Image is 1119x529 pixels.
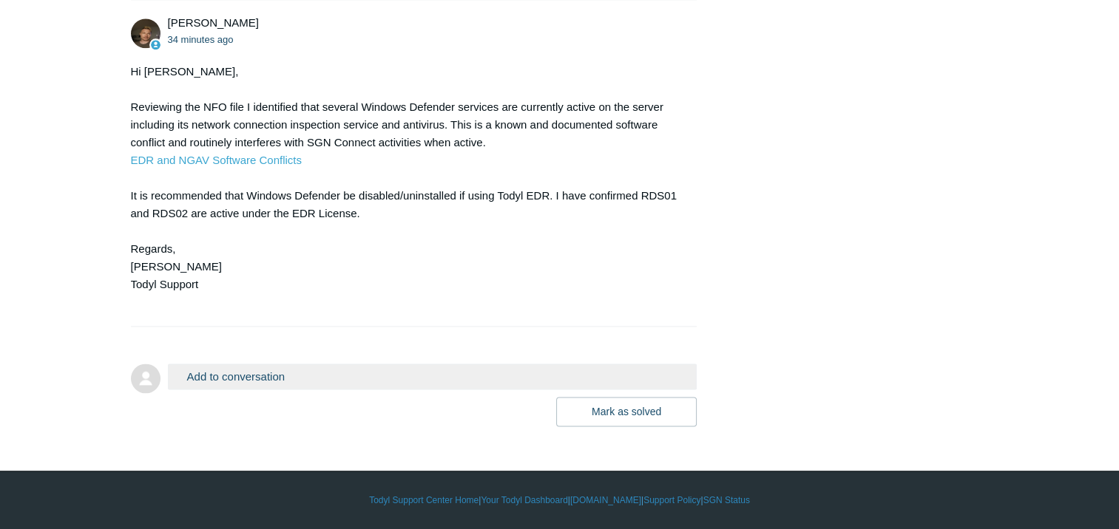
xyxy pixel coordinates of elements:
div: | | | | [131,494,989,507]
div: Hi [PERSON_NAME], Reviewing the NFO file I identified that several Windows Defender services are ... [131,63,683,311]
span: Andy Paull [168,16,259,29]
button: Mark as solved [556,397,697,426]
a: Your Todyl Dashboard [481,494,567,507]
a: Todyl Support Center Home [369,494,479,507]
a: Support Policy [643,494,700,507]
button: Add to conversation [168,364,697,389]
a: EDR and NGAV Software Conflicts [131,154,302,166]
a: SGN Status [703,494,750,507]
a: [DOMAIN_NAME] [570,494,641,507]
time: 08/28/2025, 17:21 [168,34,234,45]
